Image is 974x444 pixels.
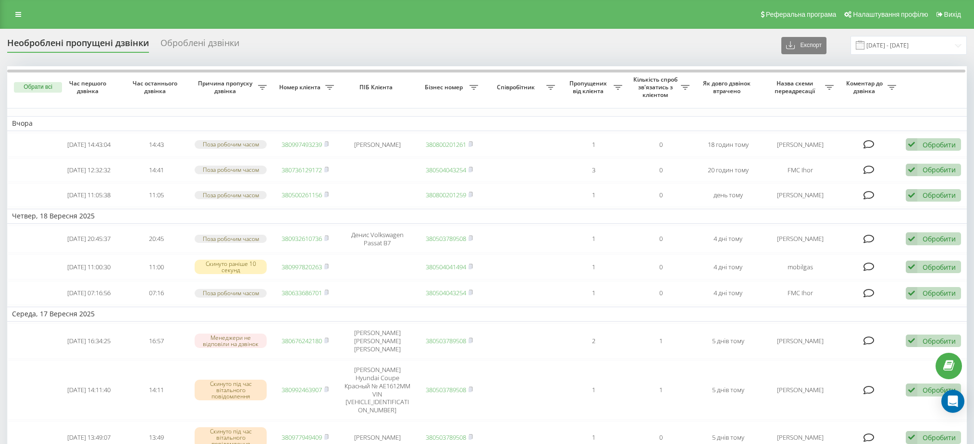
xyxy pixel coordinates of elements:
[627,254,694,280] td: 0
[781,37,826,54] button: Експорт
[282,263,322,271] a: 380997820263
[195,191,267,199] div: Поза робочим часом
[923,191,956,200] div: Обробити
[123,183,190,207] td: 11:05
[282,385,322,394] a: 380992463907
[55,360,123,420] td: [DATE] 14:11:40
[282,191,322,199] a: 380500261156
[123,360,190,420] td: 14:11
[762,158,838,182] td: FMC Ihor
[694,158,762,182] td: 20 годин тому
[694,281,762,305] td: 4 дні тому
[853,11,928,18] span: Налаштування профілю
[130,80,182,95] span: Час останнього дзвінка
[282,140,322,149] a: 380997493239
[55,133,123,156] td: [DATE] 14:43:04
[426,433,466,442] a: 380503789508
[195,260,267,274] div: Скинуто раніше 10 секунд
[766,11,837,18] span: Реферальна програма
[762,133,838,156] td: [PERSON_NAME]
[560,133,627,156] td: 1
[282,288,322,297] a: 380633686701
[627,158,694,182] td: 0
[195,289,267,297] div: Поза робочим часом
[195,235,267,243] div: Поза робочим часом
[632,76,681,98] span: Кількість спроб зв'язатись з клієнтом
[123,281,190,305] td: 07:16
[195,334,267,348] div: Менеджери не відповіли на дзвінок
[123,254,190,280] td: 11:00
[347,84,407,91] span: ПІБ Клієнта
[339,324,416,359] td: [PERSON_NAME] [PERSON_NAME] [PERSON_NAME]
[694,226,762,252] td: 4 дні тому
[627,226,694,252] td: 0
[7,38,149,53] div: Необроблені пропущені дзвінки
[195,380,267,401] div: Скинуто під час вітального повідомлення
[63,80,115,95] span: Час першого дзвінка
[426,336,466,345] a: 380503789508
[282,336,322,345] a: 380676242180
[702,80,754,95] span: Як довго дзвінок втрачено
[627,281,694,305] td: 0
[694,254,762,280] td: 4 дні тому
[923,433,956,442] div: Обробити
[762,324,838,359] td: [PERSON_NAME]
[426,166,466,174] a: 380504043254
[276,84,325,91] span: Номер клієнта
[420,84,469,91] span: Бізнес номер
[762,360,838,420] td: [PERSON_NAME]
[282,166,322,174] a: 380736129172
[195,166,267,174] div: Поза робочим часом
[426,385,466,394] a: 380503789508
[426,288,466,297] a: 380504043254
[944,11,961,18] span: Вихід
[923,263,956,272] div: Обробити
[55,281,123,305] td: [DATE] 07:16:56
[560,183,627,207] td: 1
[282,433,322,442] a: 380977949409
[195,80,258,95] span: Причина пропуску дзвінка
[123,226,190,252] td: 20:45
[55,183,123,207] td: [DATE] 11:05:38
[627,133,694,156] td: 0
[627,324,694,359] td: 1
[14,82,62,93] button: Обрати всі
[923,336,956,346] div: Обробити
[762,281,838,305] td: FMC Ihor
[55,226,123,252] td: [DATE] 20:45:37
[282,234,322,243] a: 380932610736
[55,158,123,182] td: [DATE] 12:32:32
[123,158,190,182] td: 14:41
[426,140,466,149] a: 380800201261
[766,80,825,95] span: Назва схеми переадресації
[923,385,956,395] div: Обробити
[694,133,762,156] td: 18 годин тому
[7,307,968,321] td: Середа, 17 Вересня 2025
[426,263,466,271] a: 380504041494
[560,360,627,420] td: 1
[339,226,416,252] td: Денис Volkswagen Passat B7
[627,183,694,207] td: 0
[7,209,968,223] td: Четвер, 18 Вересня 2025
[339,133,416,156] td: [PERSON_NAME]
[923,165,956,174] div: Обробити
[123,324,190,359] td: 16:57
[560,281,627,305] td: 1
[160,38,239,53] div: Оброблені дзвінки
[923,140,956,149] div: Обробити
[560,158,627,182] td: 3
[762,226,838,252] td: [PERSON_NAME]
[627,360,694,420] td: 1
[694,324,762,359] td: 5 днів тому
[694,360,762,420] td: 5 днів тому
[426,234,466,243] a: 380503789508
[941,390,964,413] div: Open Intercom Messenger
[843,80,888,95] span: Коментар до дзвінка
[123,133,190,156] td: 14:43
[339,360,416,420] td: [PERSON_NAME] Hyundai Coupe Красный № AE1612MM VIN [VEHICLE_IDENTIFICATION_NUMBER]
[762,183,838,207] td: [PERSON_NAME]
[488,84,546,91] span: Співробітник
[565,80,614,95] span: Пропущених від клієнта
[694,183,762,207] td: день тому
[195,140,267,148] div: Поза робочим часом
